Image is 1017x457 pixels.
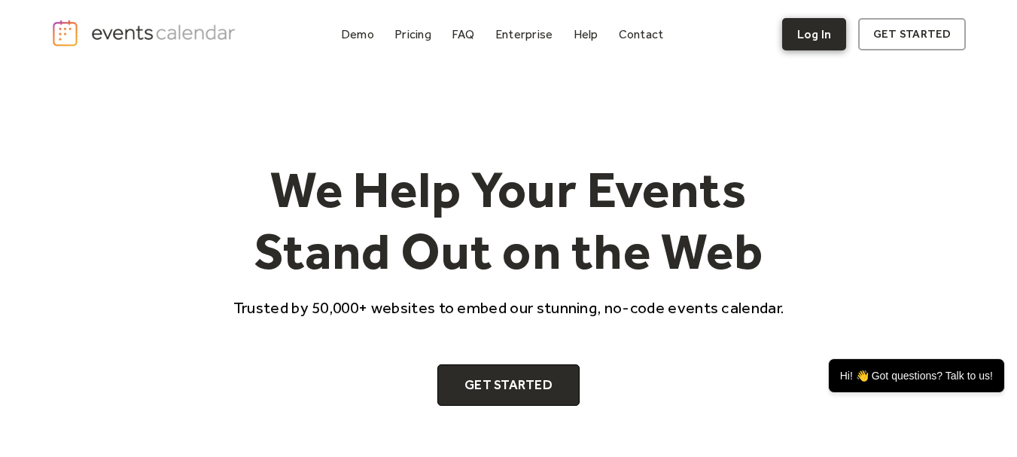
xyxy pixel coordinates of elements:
[388,24,437,44] a: Pricing
[452,30,475,38] div: FAQ
[437,364,580,407] a: Get Started
[858,18,966,50] a: get started
[51,19,239,48] a: home
[394,30,431,38] div: Pricing
[335,24,380,44] a: Demo
[446,24,481,44] a: FAQ
[619,30,664,38] div: Contact
[495,30,553,38] div: Enterprise
[574,30,598,38] div: Help
[613,24,670,44] a: Contact
[568,24,604,44] a: Help
[341,30,374,38] div: Demo
[220,159,798,282] h1: We Help Your Events Stand Out on the Web
[220,297,798,318] p: Trusted by 50,000+ websites to embed our stunning, no-code events calendar.
[489,24,559,44] a: Enterprise
[782,18,846,50] a: Log In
